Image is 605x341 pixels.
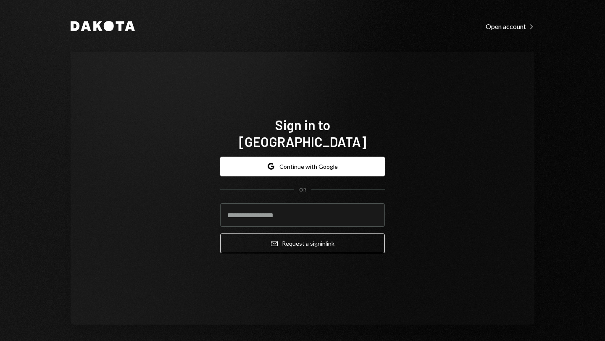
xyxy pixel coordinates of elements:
[486,21,534,31] a: Open account
[220,116,385,150] h1: Sign in to [GEOGRAPHIC_DATA]
[299,186,306,194] div: OR
[220,157,385,176] button: Continue with Google
[486,22,534,31] div: Open account
[220,233,385,253] button: Request a signinlink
